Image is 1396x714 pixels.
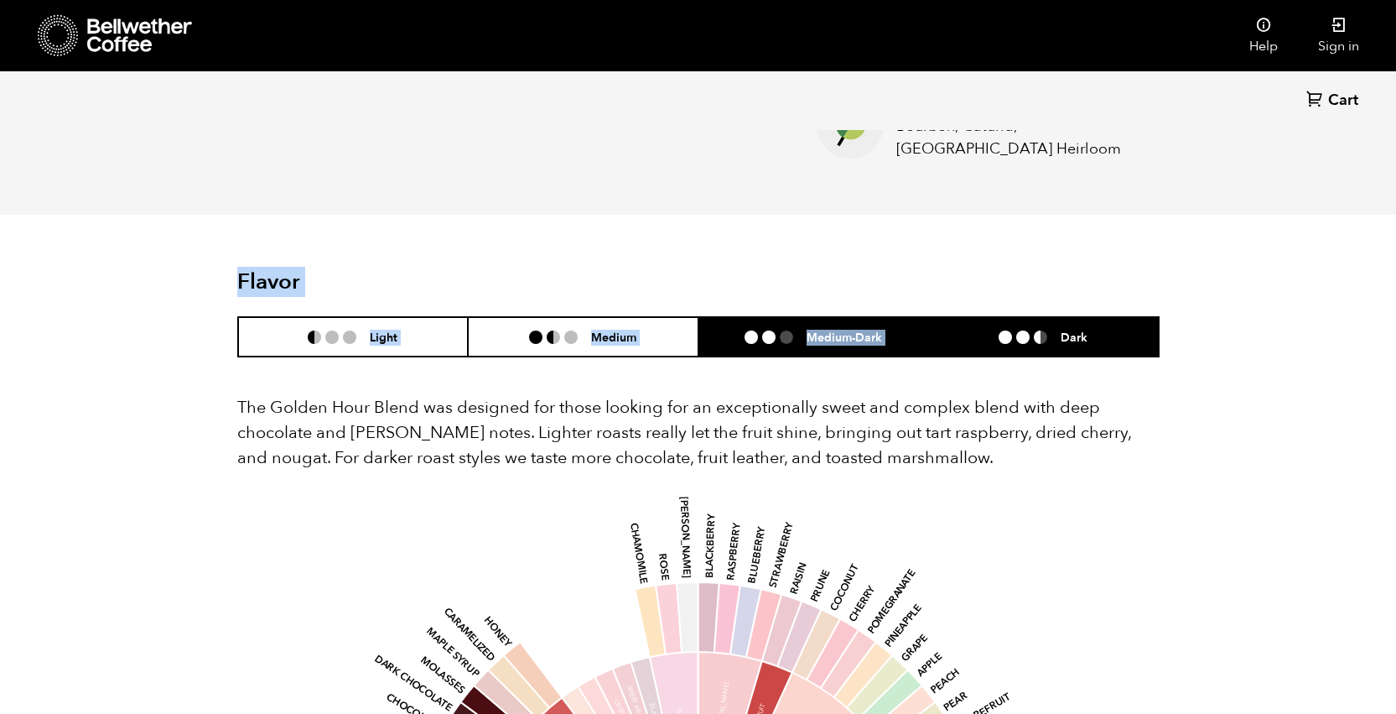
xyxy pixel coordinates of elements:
[1306,90,1362,112] a: Cart
[1328,91,1358,111] span: Cart
[370,330,397,344] h6: Light
[237,395,1160,471] p: The Golden Hour Blend was designed for those looking for an exceptionally sweet and complex blend...
[237,269,545,295] h2: Flavor
[896,115,1133,160] p: Bourbon, Caturra, [GEOGRAPHIC_DATA] Heirloom
[807,330,882,344] h6: Medium-Dark
[591,330,636,344] h6: Medium
[1061,330,1087,344] h6: Dark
